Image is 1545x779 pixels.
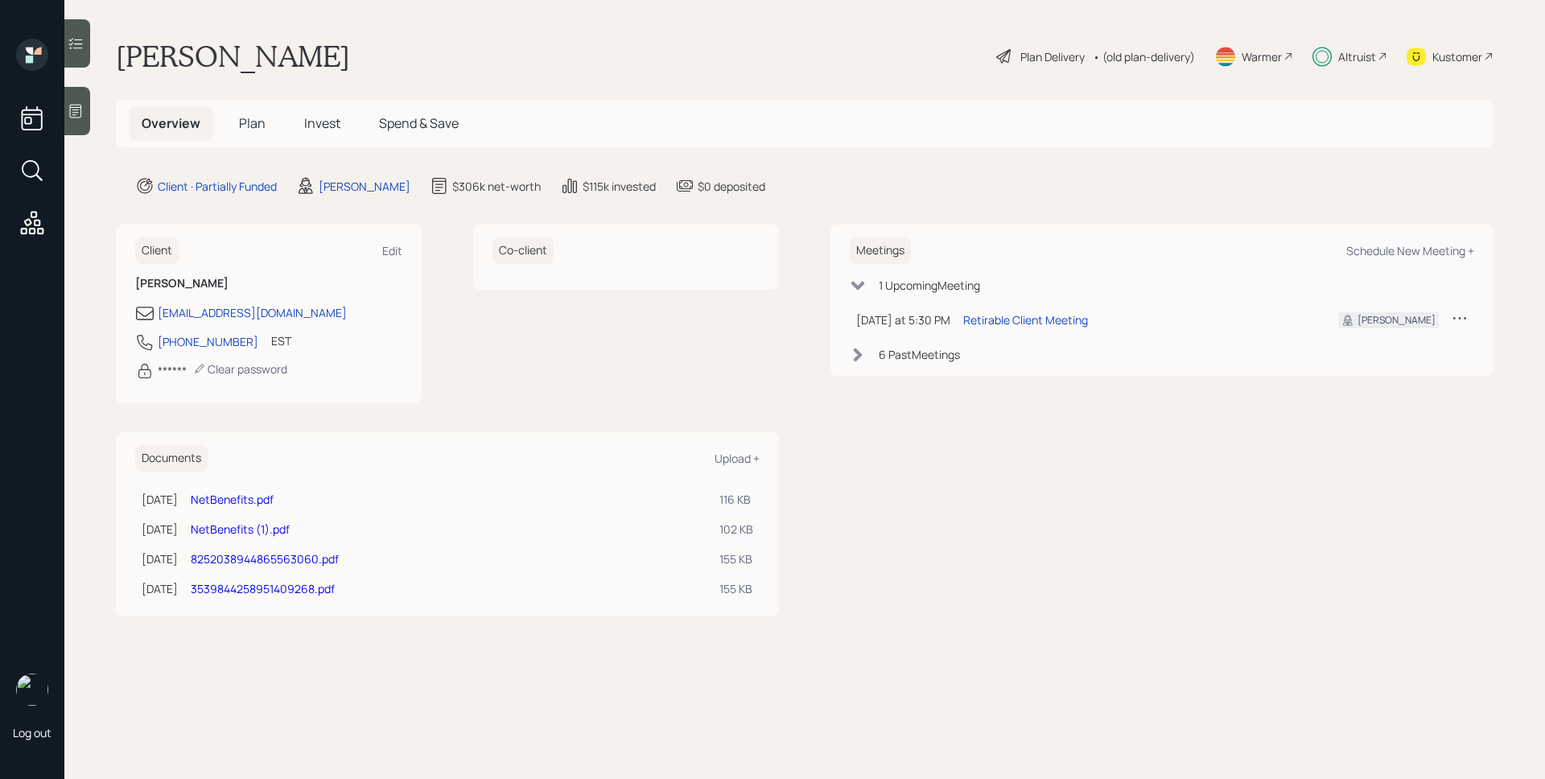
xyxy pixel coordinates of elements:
h6: Client [135,237,179,264]
div: Upload + [715,451,760,466]
div: 102 KB [719,521,753,538]
div: [EMAIL_ADDRESS][DOMAIN_NAME] [158,304,347,321]
div: [DATE] at 5:30 PM [856,311,950,328]
div: • (old plan-delivery) [1093,48,1195,65]
a: NetBenefits.pdf [191,492,274,507]
div: [PERSON_NAME] [319,178,410,195]
div: Clear password [193,361,287,377]
div: [DATE] [142,521,178,538]
span: Plan [239,114,266,132]
h6: Meetings [850,237,911,264]
div: [PHONE_NUMBER] [158,333,258,350]
div: Schedule New Meeting + [1346,243,1474,258]
a: NetBenefits (1).pdf [191,521,290,537]
div: Altruist [1338,48,1376,65]
div: 1 Upcoming Meeting [879,277,980,294]
span: Spend & Save [379,114,459,132]
div: $0 deposited [698,178,765,195]
div: 116 KB [719,491,753,508]
div: [DATE] [142,491,178,508]
span: Overview [142,114,200,132]
span: Invest [304,114,340,132]
h6: [PERSON_NAME] [135,277,402,291]
div: Edit [382,243,402,258]
div: 6 Past Meeting s [879,346,960,363]
h1: [PERSON_NAME] [116,39,350,74]
a: 3539844258951409268.pdf [191,581,335,596]
div: [DATE] [142,550,178,567]
div: Warmer [1242,48,1282,65]
div: Log out [13,725,51,740]
div: 155 KB [719,580,753,597]
div: Kustomer [1432,48,1482,65]
div: Retirable Client Meeting [963,311,1088,328]
div: $306k net-worth [452,178,541,195]
div: [PERSON_NAME] [1358,313,1436,328]
h6: Documents [135,445,208,472]
a: 8252038944865563060.pdf [191,551,339,567]
h6: Co-client [492,237,554,264]
div: $115k invested [583,178,656,195]
div: Client · Partially Funded [158,178,277,195]
div: 155 KB [719,550,753,567]
div: [DATE] [142,580,178,597]
img: james-distasi-headshot.png [16,674,48,706]
div: Plan Delivery [1020,48,1085,65]
div: EST [271,332,291,349]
